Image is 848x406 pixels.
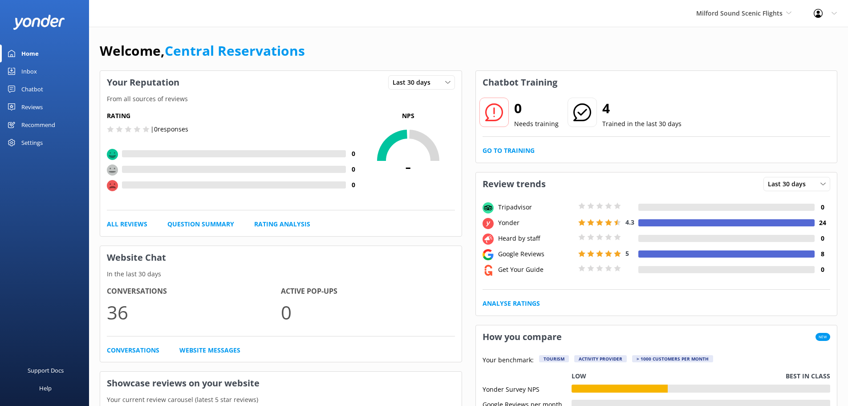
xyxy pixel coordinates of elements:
[632,355,713,362] div: > 1000 customers per month
[21,45,39,62] div: Home
[100,94,462,104] p: From all sources of reviews
[346,180,361,190] h4: 0
[602,119,682,129] p: Trained in the last 30 days
[165,41,305,60] a: Central Reservations
[786,371,830,381] p: Best in class
[100,40,305,62] h1: Welcome,
[100,395,462,405] p: Your current review carousel (latest 5 star reviews)
[768,179,811,189] span: Last 30 days
[254,219,310,229] a: Rating Analysis
[696,9,783,17] span: Milford Sound Scenic Flights
[21,134,43,152] div: Settings
[514,119,559,129] p: Needs training
[483,299,540,308] a: Analyse Ratings
[39,379,52,397] div: Help
[107,345,159,355] a: Conversations
[13,15,65,29] img: yonder-white-logo.png
[815,218,830,228] h4: 24
[483,146,535,156] a: Go to Training
[483,355,534,366] p: Your benchmark:
[346,149,361,159] h4: 0
[815,202,830,212] h4: 0
[281,297,455,327] p: 0
[572,371,586,381] p: Low
[21,80,43,98] div: Chatbot
[100,372,462,395] h3: Showcase reviews on your website
[21,98,43,116] div: Reviews
[476,172,552,196] h3: Review trends
[346,164,361,174] h4: 0
[281,286,455,297] h4: Active Pop-ups
[28,361,64,379] div: Support Docs
[476,71,564,94] h3: Chatbot Training
[815,265,830,275] h4: 0
[100,71,186,94] h3: Your Reputation
[574,355,627,362] div: Activity Provider
[100,269,462,279] p: In the last 30 days
[496,265,576,275] div: Get Your Guide
[602,98,682,119] h2: 4
[496,249,576,259] div: Google Reviews
[496,234,576,243] div: Heard by staff
[21,62,37,80] div: Inbox
[107,297,281,327] p: 36
[100,246,462,269] h3: Website Chat
[476,325,568,349] h3: How you compare
[496,218,576,228] div: Yonder
[167,219,234,229] a: Question Summary
[361,155,455,177] span: -
[816,333,830,341] span: New
[107,286,281,297] h4: Conversations
[179,345,240,355] a: Website Messages
[625,218,634,226] span: 4.3
[539,355,569,362] div: Tourism
[815,234,830,243] h4: 0
[393,78,436,87] span: Last 30 days
[815,249,830,259] h4: 8
[514,98,559,119] h2: 0
[107,111,361,121] h5: Rating
[483,385,572,393] div: Yonder Survey NPS
[150,124,188,134] p: | 0 responses
[361,111,455,121] p: NPS
[496,202,576,212] div: Tripadvisor
[21,116,55,134] div: Recommend
[625,249,629,258] span: 5
[107,219,147,229] a: All Reviews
